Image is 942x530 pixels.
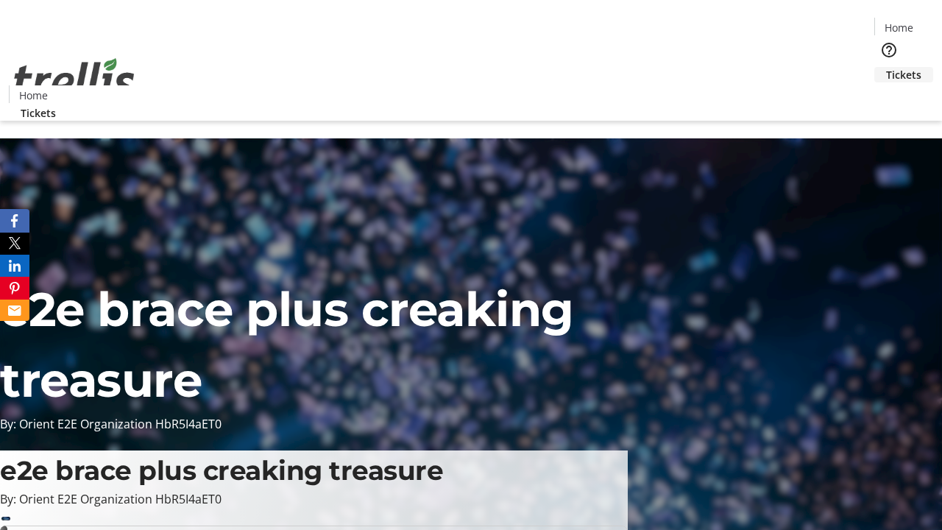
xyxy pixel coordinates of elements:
span: Home [885,20,913,35]
span: Tickets [886,67,921,82]
img: Orient E2E Organization HbR5I4aET0's Logo [9,42,140,116]
button: Help [874,35,904,65]
span: Tickets [21,105,56,121]
span: Home [19,88,48,103]
a: Tickets [874,67,933,82]
a: Home [10,88,57,103]
a: Home [875,20,922,35]
a: Tickets [9,105,68,121]
button: Cart [874,82,904,112]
